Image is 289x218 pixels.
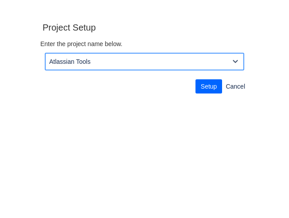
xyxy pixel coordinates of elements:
h3: Project Setup [43,21,96,34]
a: Cancel [222,79,249,93]
div: Atlassian Tools [49,58,90,65]
span: Setup [201,79,217,93]
span: open [230,56,241,67]
button: Setup [195,79,223,93]
p: Enter the project name below. [40,39,249,48]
